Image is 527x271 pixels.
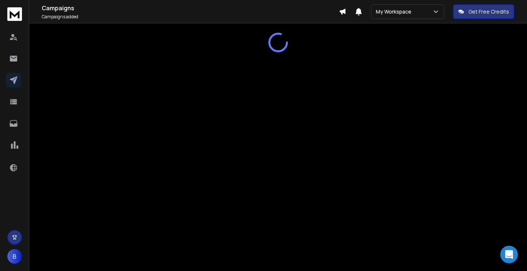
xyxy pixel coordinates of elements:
p: Campaigns added [42,14,339,20]
p: Get Free Credits [468,8,509,15]
p: My Workspace [376,8,414,15]
div: Open Intercom Messenger [500,246,518,263]
button: Get Free Credits [453,4,514,19]
h1: Campaigns [42,4,339,12]
img: logo [7,7,22,21]
button: B [7,249,22,264]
